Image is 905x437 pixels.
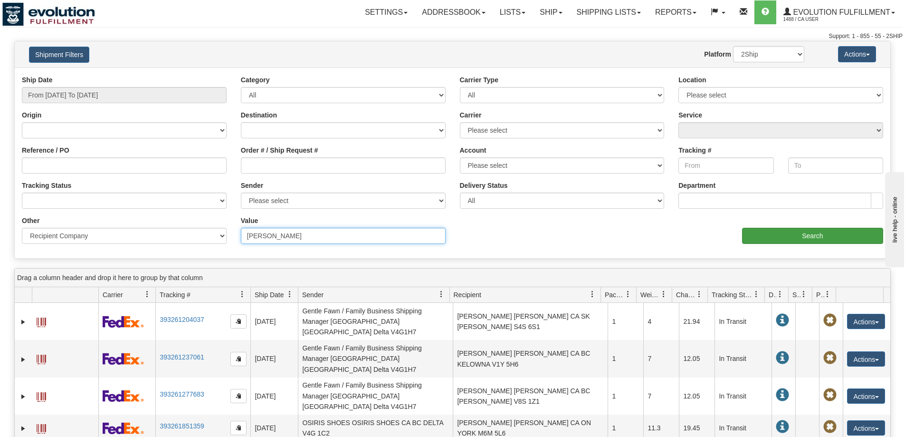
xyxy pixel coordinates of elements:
a: 393261277683 [160,390,204,398]
span: In Transit [776,351,789,365]
td: [PERSON_NAME] [PERSON_NAME] CA BC [PERSON_NAME] V8S 1Z1 [453,378,608,415]
input: Search [742,228,883,244]
td: [DATE] [250,378,298,415]
label: Location [678,75,706,85]
span: Sender [302,290,324,300]
td: 7 [643,378,679,415]
a: Ship Date filter column settings [282,286,298,302]
td: [PERSON_NAME] [PERSON_NAME] CA SK [PERSON_NAME] S4S 6S1 [453,303,608,340]
a: Delivery Status filter column settings [772,286,788,302]
span: 1488 / CA User [783,15,855,24]
a: Pickup Status filter column settings [819,286,836,302]
span: Tracking # [160,290,191,300]
a: Weight filter column settings [656,286,672,302]
span: Pickup Not Assigned [823,388,837,402]
span: Pickup Not Assigned [823,420,837,434]
span: Shipment Issues [792,290,800,300]
label: Service [678,110,702,120]
span: Recipient [454,290,481,300]
a: Recipient filter column settings [584,286,600,302]
div: grid grouping header [15,269,890,287]
a: Shipping lists [570,0,648,24]
a: Ship [533,0,569,24]
td: Gentle Fawn / Family Business Shipping Manager [GEOGRAPHIC_DATA] [GEOGRAPHIC_DATA] Delta V4G1H7 [298,303,453,340]
label: Order # / Ship Request # [241,146,318,155]
span: Pickup Not Assigned [823,351,837,365]
span: Pickup Not Assigned [823,314,837,327]
a: Tracking # filter column settings [234,286,250,302]
span: In Transit [776,314,789,327]
a: 393261204037 [160,316,204,323]
a: Carrier filter column settings [139,286,155,302]
td: Gentle Fawn / Family Business Shipping Manager [GEOGRAPHIC_DATA] [GEOGRAPHIC_DATA] Delta V4G1H7 [298,340,453,377]
img: logo1488.jpg [2,2,95,26]
span: Carrier [103,290,123,300]
label: Tracking Status [22,181,71,190]
a: Reports [648,0,704,24]
iframe: chat widget [883,170,904,267]
label: Value [241,216,258,225]
label: Reference / PO [22,146,69,155]
button: Actions [847,314,885,329]
td: 1 [608,340,643,377]
label: Tracking # [678,146,711,155]
td: In Transit [714,303,772,340]
button: Actions [838,46,876,62]
a: Label [37,350,46,366]
label: Delivery Status [460,181,508,190]
div: live help - online [7,8,88,15]
label: Category [241,75,270,85]
label: Sender [241,181,263,190]
a: Evolution Fulfillment 1488 / CA User [776,0,902,24]
a: Shipment Issues filter column settings [796,286,812,302]
label: Carrier [460,110,482,120]
a: 393261237061 [160,353,204,361]
a: Expand [19,355,28,364]
span: Pickup Status [816,290,824,300]
label: Ship Date [22,75,53,85]
img: 2 - FedEx Express® [103,422,144,434]
span: Weight [640,290,660,300]
button: Actions [847,420,885,436]
td: 12.05 [679,378,714,415]
td: 7 [643,340,679,377]
td: Gentle Fawn / Family Business Shipping Manager [GEOGRAPHIC_DATA] [GEOGRAPHIC_DATA] Delta V4G1H7 [298,378,453,415]
a: Expand [19,392,28,401]
a: Packages filter column settings [620,286,636,302]
a: Expand [19,424,28,433]
a: Label [37,420,46,435]
a: 393261851359 [160,422,204,430]
label: Department [678,181,715,190]
button: Copy to clipboard [230,389,247,403]
button: Copy to clipboard [230,421,247,435]
button: Copy to clipboard [230,314,247,329]
a: Tracking Status filter column settings [748,286,764,302]
span: Delivery Status [769,290,777,300]
span: In Transit [776,388,789,402]
label: Other [22,216,39,225]
label: Platform [704,49,731,59]
td: [PERSON_NAME] [PERSON_NAME] CA BC KELOWNA V1Y 5H6 [453,340,608,377]
td: 1 [608,378,643,415]
span: Packages [605,290,625,300]
button: Shipment Filters [29,47,89,63]
a: Expand [19,317,28,327]
td: In Transit [714,378,772,415]
input: From [678,157,773,174]
td: In Transit [714,340,772,377]
a: Charge filter column settings [691,286,707,302]
span: Ship Date [255,290,284,300]
a: Settings [358,0,415,24]
div: Support: 1 - 855 - 55 - 2SHIP [2,32,903,40]
a: Lists [493,0,533,24]
td: 4 [643,303,679,340]
button: Actions [847,388,885,404]
img: 2 - FedEx Express® [103,390,144,402]
td: [DATE] [250,303,298,340]
img: 2 - FedEx Express® [103,353,144,365]
button: Actions [847,351,885,367]
label: Account [460,146,486,155]
td: [DATE] [250,340,298,377]
a: Sender filter column settings [433,286,449,302]
span: In Transit [776,420,789,434]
